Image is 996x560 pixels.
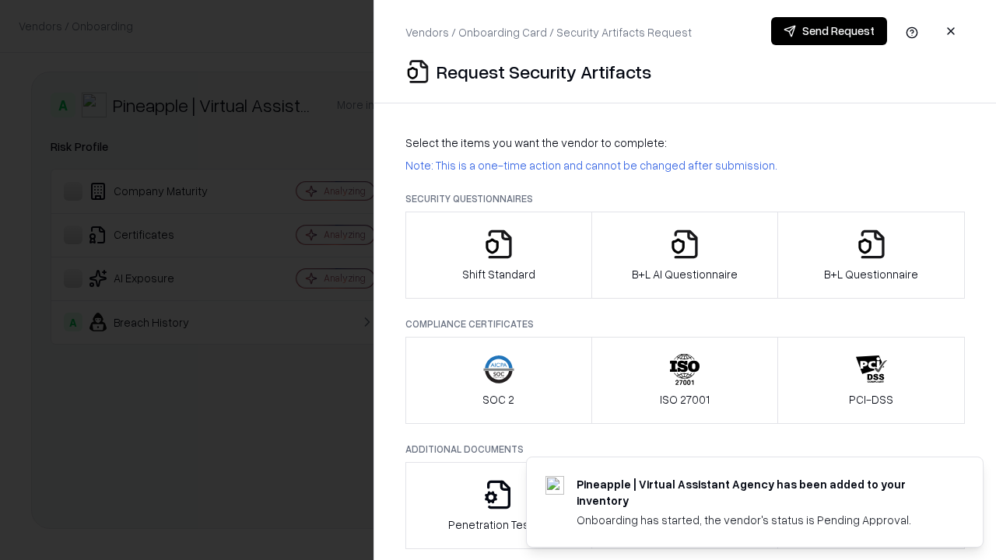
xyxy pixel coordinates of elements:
[849,391,893,408] p: PCI-DSS
[545,476,564,495] img: trypineapple.com
[405,24,692,40] p: Vendors / Onboarding Card / Security Artifacts Request
[824,266,918,282] p: B+L Questionnaire
[591,337,779,424] button: ISO 27001
[405,337,592,424] button: SOC 2
[405,192,965,205] p: Security Questionnaires
[777,337,965,424] button: PCI-DSS
[591,212,779,299] button: B+L AI Questionnaire
[405,135,965,151] p: Select the items you want the vendor to complete:
[437,59,651,84] p: Request Security Artifacts
[405,212,592,299] button: Shift Standard
[405,443,965,456] p: Additional Documents
[405,462,592,549] button: Penetration Testing
[462,266,535,282] p: Shift Standard
[660,391,710,408] p: ISO 27001
[448,516,549,533] p: Penetration Testing
[405,157,965,173] p: Note: This is a one-time action and cannot be changed after submission.
[632,266,738,282] p: B+L AI Questionnaire
[777,212,965,299] button: B+L Questionnaire
[482,391,514,408] p: SOC 2
[405,317,965,331] p: Compliance Certificates
[577,512,945,528] div: Onboarding has started, the vendor's status is Pending Approval.
[577,476,945,509] div: Pineapple | Virtual Assistant Agency has been added to your inventory
[771,17,887,45] button: Send Request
